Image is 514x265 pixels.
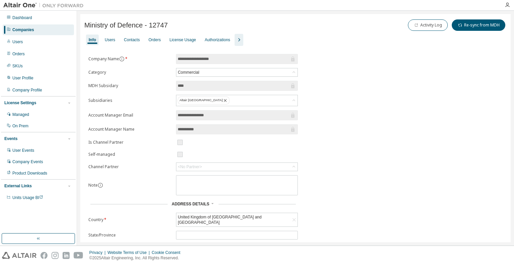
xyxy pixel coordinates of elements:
[12,15,32,20] div: Dashboard
[178,96,230,105] div: Altair [GEOGRAPHIC_DATA]
[12,112,29,117] div: Managed
[74,252,83,259] img: youtube.svg
[4,183,32,189] div: External Links
[12,195,43,200] span: Units Usage BI
[119,56,124,62] button: information
[88,98,172,103] label: Subsidiaries
[105,37,115,43] div: Users
[152,250,184,255] div: Cookie Consent
[176,95,297,106] div: Altair [GEOGRAPHIC_DATA]
[12,75,33,81] div: User Profile
[177,69,200,76] div: Commercial
[176,213,297,226] div: United Kingdom of [GEOGRAPHIC_DATA] and [GEOGRAPHIC_DATA]
[452,19,505,31] button: Re-sync from MDH
[12,63,23,69] div: SKUs
[89,255,184,261] p: © 2025 Altair Engineering, Inc. All Rights Reserved.
[88,127,172,132] label: Account Manager Name
[88,217,172,222] label: Country
[172,202,209,206] span: Address Details
[176,163,297,171] div: <No Partner>
[88,182,98,188] label: Note
[12,123,28,129] div: On Prem
[88,233,172,238] label: State/Province
[88,70,172,75] label: Category
[3,2,87,9] img: Altair One
[89,250,107,255] div: Privacy
[40,252,48,259] img: facebook.svg
[12,51,25,57] div: Orders
[124,37,140,43] div: Contacts
[98,183,103,188] button: information
[176,68,297,76] div: Commercial
[88,83,172,88] label: MDH Subsidary
[205,37,230,43] div: Authorizations
[12,171,47,176] div: Product Downloads
[52,252,59,259] img: instagram.svg
[177,213,290,226] div: United Kingdom of [GEOGRAPHIC_DATA] and [GEOGRAPHIC_DATA]
[12,159,43,164] div: Company Events
[89,37,96,43] div: Info
[63,252,70,259] img: linkedin.svg
[88,152,172,157] label: Self-managed
[12,148,34,153] div: User Events
[4,136,17,141] div: Events
[178,164,202,170] div: <No Partner>
[88,140,172,145] label: Is Channel Partner
[169,37,196,43] div: License Usage
[88,56,172,62] label: Company Name
[88,164,172,170] label: Channel Partner
[12,39,23,45] div: Users
[2,252,36,259] img: altair_logo.svg
[4,100,36,106] div: License Settings
[107,250,152,255] div: Website Terms of Use
[149,37,161,43] div: Orders
[88,113,172,118] label: Account Manager Email
[12,87,42,93] div: Company Profile
[408,19,448,31] button: Activity Log
[84,21,168,29] span: Ministry of Defence - 12747
[12,27,34,32] div: Companies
